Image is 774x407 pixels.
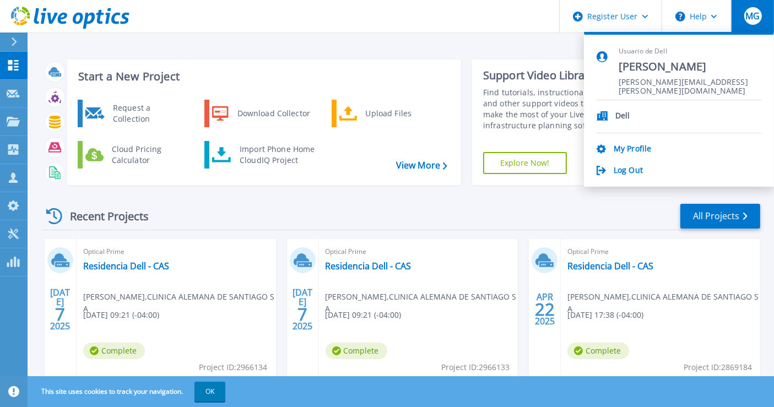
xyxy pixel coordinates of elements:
span: [PERSON_NAME] , CLINICA ALEMANA DE SANTIAGO S A [567,291,760,315]
div: Import Phone Home CloudIQ Project [234,144,320,166]
span: [PERSON_NAME] , CLINICA ALEMANA DE SANTIAGO S A [83,291,276,315]
span: [PERSON_NAME][EMAIL_ADDRESS][PERSON_NAME][DOMAIN_NAME] [619,78,761,88]
div: Request a Collection [107,102,188,124]
a: Upload Files [332,100,445,127]
div: Recent Projects [42,203,164,230]
a: Explore Now! [483,152,567,174]
a: Residencia Dell - CAS [567,261,653,272]
span: 7 [297,310,307,319]
a: View More [396,160,447,171]
span: Complete [567,343,629,359]
span: Optical Prime [567,246,754,258]
div: Download Collector [232,102,315,124]
span: Optical Prime [326,246,512,258]
span: Project ID: 2966133 [441,361,510,373]
span: 7 [55,310,65,319]
a: All Projects [680,204,760,229]
a: Log Out [614,166,643,176]
span: Complete [83,343,145,359]
a: Request a Collection [78,100,191,127]
span: Usuario de Dell [619,47,761,56]
a: Cloud Pricing Calculator [78,141,191,169]
div: APR 2025 [534,289,555,329]
span: [PERSON_NAME] [619,59,761,74]
span: [PERSON_NAME] , CLINICA ALEMANA DE SANTIAGO S A [326,291,518,315]
div: [DATE] 2025 [50,289,71,329]
span: [DATE] 09:21 (-04:00) [83,309,159,321]
span: This site uses cookies to track your navigation. [30,382,225,401]
span: 22 [535,305,555,314]
h3: Start a New Project [78,70,447,83]
div: Upload Files [360,102,442,124]
a: Residencia Dell - CAS [83,261,169,272]
span: Project ID: 2966134 [199,361,268,373]
span: Optical Prime [83,246,269,258]
p: Dell [615,111,630,122]
a: Residencia Dell - CAS [326,261,412,272]
div: [DATE] 2025 [292,289,313,329]
span: [DATE] 09:21 (-04:00) [326,309,402,321]
a: Download Collector [204,100,317,127]
div: Support Video Library [483,68,627,83]
a: My Profile [614,144,651,155]
span: [DATE] 17:38 (-04:00) [567,309,643,321]
span: Project ID: 2869184 [684,361,752,373]
div: Cloud Pricing Calculator [106,144,188,166]
span: MG [745,12,760,20]
button: OK [194,382,225,401]
div: Find tutorials, instructional guides and other support videos to help you make the most of your L... [483,87,627,131]
span: Complete [326,343,387,359]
